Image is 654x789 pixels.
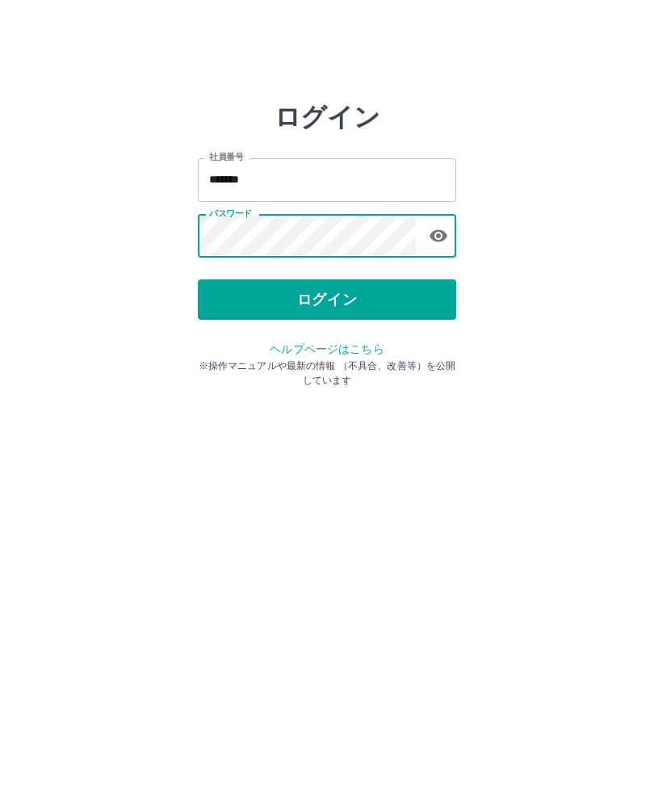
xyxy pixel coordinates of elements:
label: パスワード [209,208,252,220]
p: ※操作マニュアルや最新の情報 （不具合、改善等）を公開しています [198,359,456,388]
button: ログイン [198,279,456,320]
h2: ログイン [275,102,380,132]
label: 社員番号 [209,151,243,163]
a: ヘルプページはこちら [270,342,384,355]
